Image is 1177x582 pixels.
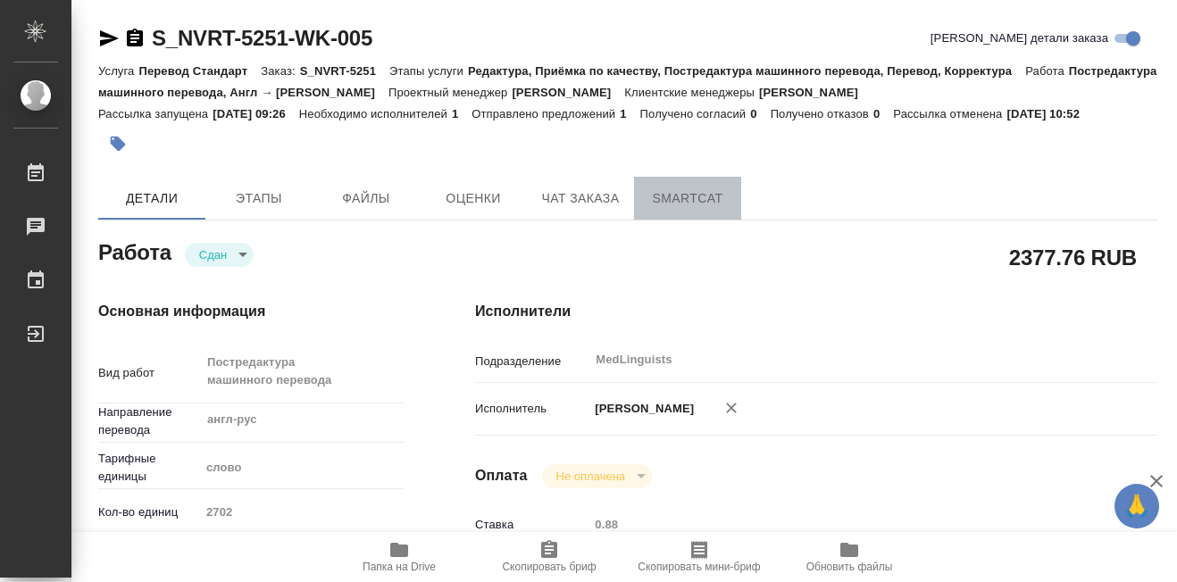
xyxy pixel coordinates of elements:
span: 🙏 [1122,487,1152,525]
button: Скопировать мини-бриф [624,532,774,582]
span: SmartCat [645,187,730,210]
p: Редактура, Приёмка по качеству, Постредактура машинного перевода, Перевод, Корректура [468,64,1025,78]
p: Тарифные единицы [98,450,200,486]
p: 1 [452,107,472,121]
p: [PERSON_NAME] [759,86,872,99]
span: Скопировать мини-бриф [638,561,760,573]
p: Проектный менеджер [388,86,512,99]
button: Скопировать бриф [474,532,624,582]
p: Рассылка отменена [893,107,1006,121]
input: Пустое поле [588,511,1100,537]
button: Не оплачена [551,469,630,484]
p: S_NVRT-5251 [300,64,389,78]
button: Добавить тэг [98,124,138,163]
span: Скопировать бриф [502,561,596,573]
p: Ставка [475,516,588,534]
p: Клиентские менеджеры [624,86,759,99]
p: Рассылка запущена [98,107,213,121]
p: Этапы услуги [389,64,468,78]
h2: Работа [98,235,171,267]
a: S_NVRT-5251-WK-005 [152,26,372,50]
p: Перевод Стандарт [138,64,261,78]
button: Папка на Drive [324,532,474,582]
h4: Оплата [475,465,528,486]
p: [DATE] 09:26 [213,107,299,121]
button: Удалить исполнителя [712,388,751,428]
p: Получено согласий [640,107,751,121]
p: [PERSON_NAME] [512,86,624,99]
p: 1 [620,107,639,121]
p: Исполнитель [475,400,588,418]
p: 0 [750,107,770,121]
div: Сдан [542,464,652,488]
p: Получено отказов [771,107,873,121]
p: [PERSON_NAME] [588,400,694,418]
span: Папка на Drive [363,561,436,573]
span: Файлы [323,187,409,210]
span: Этапы [216,187,302,210]
button: 🙏 [1114,484,1159,528]
span: Обновить файлы [806,561,893,573]
span: [PERSON_NAME] детали заказа [931,29,1108,47]
h4: Исполнители [475,301,1157,322]
span: Чат заказа [538,187,623,210]
p: Работа [1025,64,1069,78]
p: Вид работ [98,364,200,382]
span: Оценки [430,187,516,210]
p: Кол-во единиц [98,503,200,521]
p: Отправлено предложений [472,107,620,121]
button: Скопировать ссылку для ЯМессенджера [98,28,120,49]
div: Сдан [185,243,254,267]
div: слово [200,453,404,483]
p: [DATE] 10:52 [1006,107,1093,121]
h4: Основная информация [98,301,404,322]
button: Обновить файлы [774,532,924,582]
input: Пустое поле [200,499,404,525]
span: Детали [109,187,195,210]
p: Необходимо исполнителей [299,107,452,121]
button: Сдан [194,247,232,262]
p: Направление перевода [98,403,200,439]
p: Услуга [98,64,138,78]
h2: 2377.76 RUB [1009,242,1137,272]
p: 0 [873,107,893,121]
p: Подразделение [475,353,588,370]
p: Заказ: [261,64,299,78]
button: Скопировать ссылку [124,28,146,49]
